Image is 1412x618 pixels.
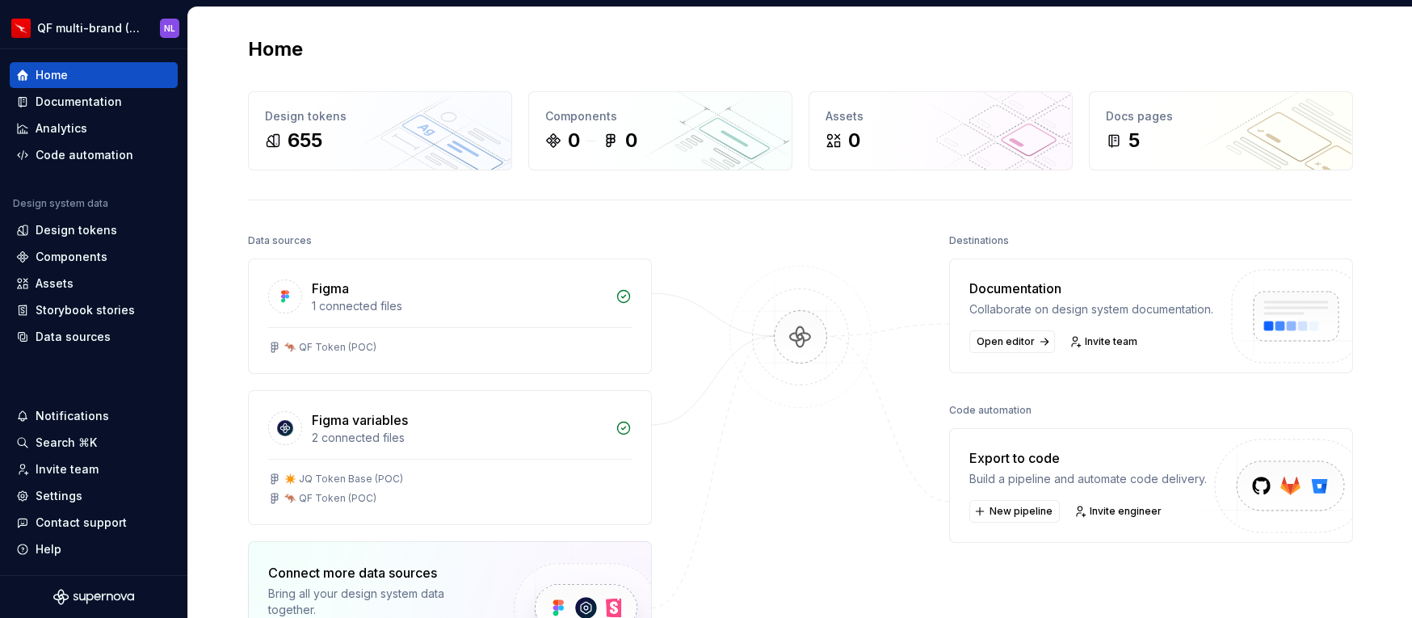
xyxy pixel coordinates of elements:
[312,430,606,446] div: 2 connected files
[969,301,1213,317] div: Collaborate on design system documentation.
[10,456,178,482] a: Invite team
[248,36,303,62] h2: Home
[36,488,82,504] div: Settings
[53,589,134,605] svg: Supernova Logo
[36,147,133,163] div: Code automation
[10,536,178,562] button: Help
[10,244,178,270] a: Components
[268,586,486,618] div: Bring all your design system data together.
[949,229,1009,252] div: Destinations
[10,62,178,88] a: Home
[1070,500,1169,523] a: Invite engineer
[1065,330,1145,353] a: Invite team
[10,324,178,350] a: Data sources
[3,11,184,45] button: QF multi-brand (Test)NL
[36,67,68,83] div: Home
[10,271,178,296] a: Assets
[248,91,512,170] a: Design tokens655
[36,329,111,345] div: Data sources
[1106,108,1336,124] div: Docs pages
[10,89,178,115] a: Documentation
[36,515,127,531] div: Contact support
[969,448,1207,468] div: Export to code
[969,279,1213,298] div: Documentation
[265,108,495,124] div: Design tokens
[36,94,122,110] div: Documentation
[37,20,141,36] div: QF multi-brand (Test)
[36,275,74,292] div: Assets
[284,473,403,486] div: ✴️ JQ Token Base (POC)
[10,116,178,141] a: Analytics
[848,128,860,153] div: 0
[10,142,178,168] a: Code automation
[11,19,31,38] img: 6b187050-a3ed-48aa-8485-808e17fcee26.png
[10,510,178,536] button: Contact support
[625,128,637,153] div: 0
[1090,505,1162,518] span: Invite engineer
[809,91,1073,170] a: Assets0
[36,408,109,424] div: Notifications
[10,217,178,243] a: Design tokens
[248,259,652,374] a: Figma1 connected files🦘 QF Token (POC)
[949,399,1032,422] div: Code automation
[248,229,312,252] div: Data sources
[969,471,1207,487] div: Build a pipeline and automate code delivery.
[36,120,87,137] div: Analytics
[568,128,580,153] div: 0
[969,330,1055,353] a: Open editor
[36,461,99,477] div: Invite team
[10,403,178,429] button: Notifications
[528,91,792,170] a: Components00
[288,128,322,153] div: 655
[312,279,349,298] div: Figma
[268,563,486,582] div: Connect more data sources
[826,108,1056,124] div: Assets
[36,541,61,557] div: Help
[36,249,107,265] div: Components
[10,297,178,323] a: Storybook stories
[248,390,652,525] a: Figma variables2 connected files✴️ JQ Token Base (POC)🦘 QF Token (POC)
[36,302,135,318] div: Storybook stories
[284,492,376,505] div: 🦘 QF Token (POC)
[312,298,606,314] div: 1 connected files
[1085,335,1137,348] span: Invite team
[10,430,178,456] button: Search ⌘K
[312,410,408,430] div: Figma variables
[990,505,1053,518] span: New pipeline
[969,500,1060,523] button: New pipeline
[1089,91,1353,170] a: Docs pages5
[164,22,175,35] div: NL
[13,197,108,210] div: Design system data
[36,435,97,451] div: Search ⌘K
[1128,128,1140,153] div: 5
[10,483,178,509] a: Settings
[284,341,376,354] div: 🦘 QF Token (POC)
[977,335,1035,348] span: Open editor
[36,222,117,238] div: Design tokens
[545,108,775,124] div: Components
